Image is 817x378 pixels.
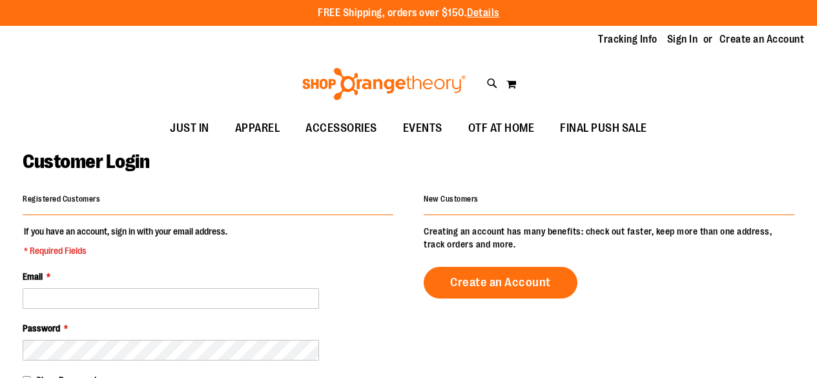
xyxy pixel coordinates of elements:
p: FREE Shipping, orders over $150. [318,6,499,21]
a: EVENTS [390,114,455,143]
span: ACCESSORIES [305,114,377,143]
span: * Required Fields [24,244,227,257]
legend: If you have an account, sign in with your email address. [23,225,229,257]
a: APPAREL [222,114,293,143]
p: Creating an account has many benefits: check out faster, keep more than one address, track orders... [424,225,794,251]
span: Password [23,323,60,333]
img: Shop Orangetheory [300,68,468,100]
a: Create an Account [719,32,805,47]
span: OTF AT HOME [468,114,535,143]
a: FINAL PUSH SALE [547,114,660,143]
span: JUST IN [170,114,209,143]
a: JUST IN [157,114,222,143]
span: Customer Login [23,151,149,173]
span: EVENTS [403,114,442,143]
a: Tracking Info [598,32,657,47]
a: OTF AT HOME [455,114,548,143]
span: Create an Account [450,275,551,289]
span: Email [23,271,43,282]
a: ACCESSORIES [293,114,390,143]
span: APPAREL [235,114,280,143]
strong: Registered Customers [23,194,100,204]
a: Details [467,7,499,19]
strong: New Customers [424,194,479,204]
a: Create an Account [424,267,577,299]
span: FINAL PUSH SALE [560,114,647,143]
a: Sign In [667,32,698,47]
